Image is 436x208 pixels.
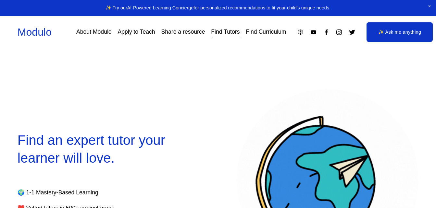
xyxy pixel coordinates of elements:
a: AI-Powered Learning Concierge [127,5,194,10]
a: Find Curriculum [246,27,286,38]
a: Facebook [323,29,330,36]
a: Apply to Teach [118,27,155,38]
a: About Modulo [76,27,112,38]
a: ✨ Ask me anything [367,22,433,42]
p: 🌍 1-1 Mastery-Based Learning [18,188,182,198]
a: Instagram [336,29,343,36]
a: Find Tutors [211,27,240,38]
a: YouTube [310,29,317,36]
a: Apple Podcasts [297,29,304,36]
h2: Find an expert tutor your learner will love. [18,132,199,167]
a: Modulo [18,26,52,38]
a: Twitter [349,29,355,36]
a: Share a resource [161,27,205,38]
